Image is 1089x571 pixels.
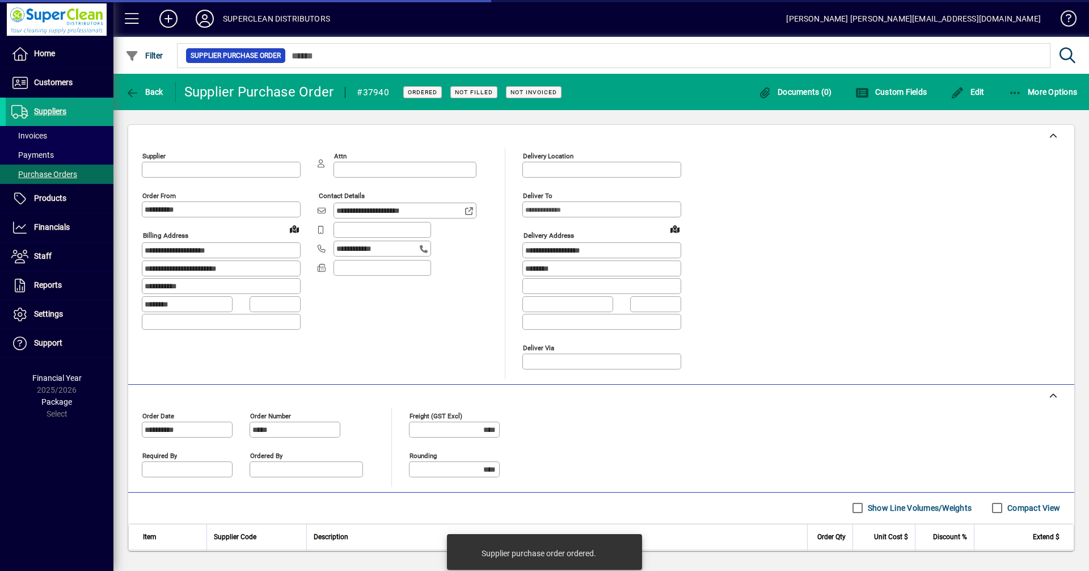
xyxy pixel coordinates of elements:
button: More Options [1006,82,1080,102]
button: Documents (0) [755,82,835,102]
span: Settings [34,309,63,318]
mat-label: Ordered by [250,451,282,459]
a: Support [6,329,113,358]
mat-label: Order number [250,412,291,419]
span: Products [34,194,66,203]
span: Ordered [408,89,437,96]
mat-label: Order date [142,412,174,419]
a: View on map [285,220,303,238]
span: Supplier Code [214,531,256,543]
span: Payments [11,150,54,159]
span: Edit [951,87,985,96]
a: Products [6,184,113,213]
a: View on map [666,220,684,238]
span: Item [143,531,157,543]
button: Filter [123,45,166,66]
a: Customers [6,69,113,97]
span: Not Invoiced [510,89,557,96]
span: Unit Cost $ [874,531,908,543]
span: Reports [34,280,62,289]
span: Not Filled [455,89,493,96]
mat-label: Order from [142,192,176,200]
a: Reports [6,271,113,300]
mat-label: Deliver To [523,192,552,200]
a: Home [6,40,113,68]
span: Order Qty [817,531,846,543]
span: Supplier Purchase Order [191,50,281,61]
mat-label: Rounding [410,451,437,459]
span: Home [34,49,55,58]
div: Supplier Purchase Order [184,83,334,101]
label: Compact View [1005,502,1060,514]
mat-label: Deliver via [523,343,554,351]
a: Staff [6,242,113,271]
div: Supplier purchase order ordered. [482,548,596,559]
a: Invoices [6,126,113,145]
span: Financial Year [32,373,82,383]
a: Knowledge Base [1052,2,1075,39]
a: Payments [6,145,113,165]
span: Custom Fields [855,87,927,96]
mat-label: Delivery Location [523,152,573,160]
a: Purchase Orders [6,165,113,184]
span: Extend $ [1033,531,1060,543]
span: Discount % [933,531,967,543]
span: Staff [34,251,52,261]
span: Description [314,531,348,543]
span: Support [34,338,62,347]
button: Profile [187,9,223,29]
span: Suppliers [34,107,66,116]
button: Back [123,82,166,102]
span: Package [41,397,72,406]
span: Documents (0) [758,87,832,96]
span: Financials [34,222,70,232]
label: Show Line Volumes/Weights [866,502,972,514]
app-page-header-button: Back [113,82,176,102]
button: Custom Fields [852,82,930,102]
button: Edit [948,82,987,102]
mat-label: Required by [142,451,177,459]
span: Invoices [11,131,47,140]
div: #37940 [357,83,389,102]
button: Add [150,9,187,29]
mat-label: Attn [334,152,347,160]
span: Customers [34,78,73,87]
a: Financials [6,213,113,242]
div: SUPERCLEAN DISTRIBUTORS [223,10,330,28]
a: Settings [6,300,113,329]
span: Back [125,87,163,96]
span: More Options [1008,87,1078,96]
mat-label: Supplier [142,152,166,160]
span: Purchase Orders [11,170,77,179]
mat-label: Freight (GST excl) [410,412,462,419]
div: [PERSON_NAME] [PERSON_NAME][EMAIL_ADDRESS][DOMAIN_NAME] [786,10,1041,28]
span: Filter [125,51,163,60]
